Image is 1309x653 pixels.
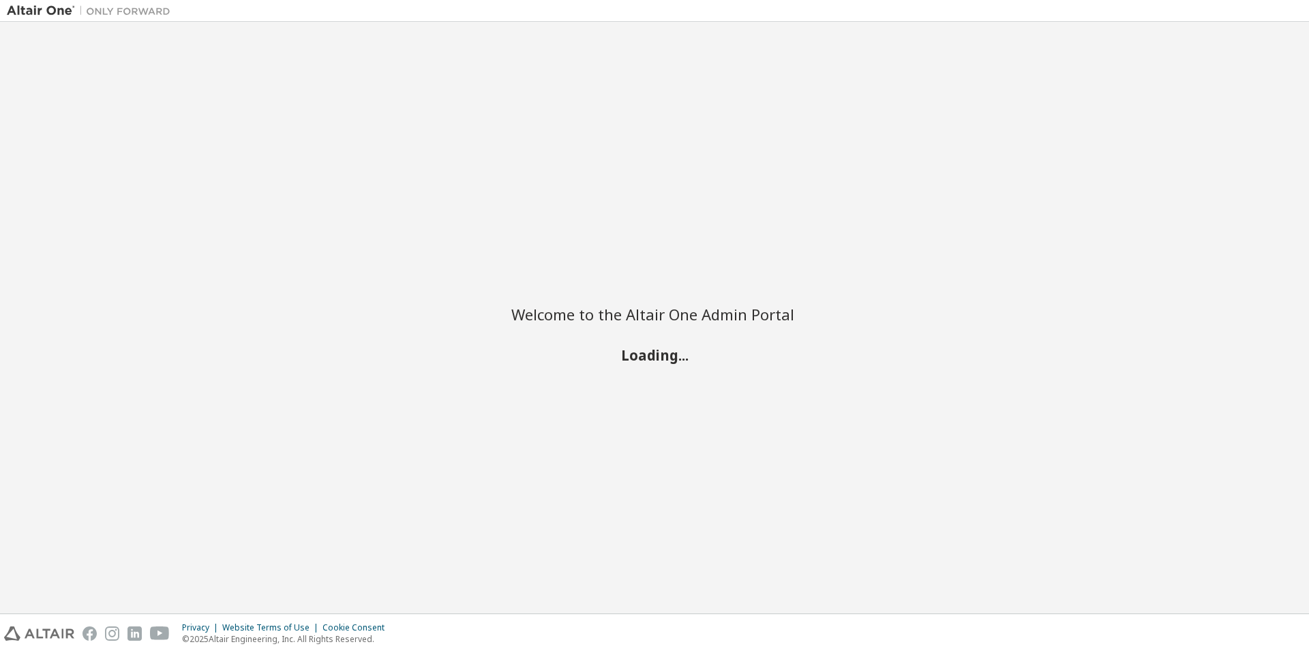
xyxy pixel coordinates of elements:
[511,305,798,324] h2: Welcome to the Altair One Admin Portal
[511,346,798,364] h2: Loading...
[150,626,170,641] img: youtube.svg
[4,626,74,641] img: altair_logo.svg
[182,622,222,633] div: Privacy
[82,626,97,641] img: facebook.svg
[182,633,393,645] p: © 2025 Altair Engineering, Inc. All Rights Reserved.
[322,622,393,633] div: Cookie Consent
[222,622,322,633] div: Website Terms of Use
[105,626,119,641] img: instagram.svg
[127,626,142,641] img: linkedin.svg
[7,4,177,18] img: Altair One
